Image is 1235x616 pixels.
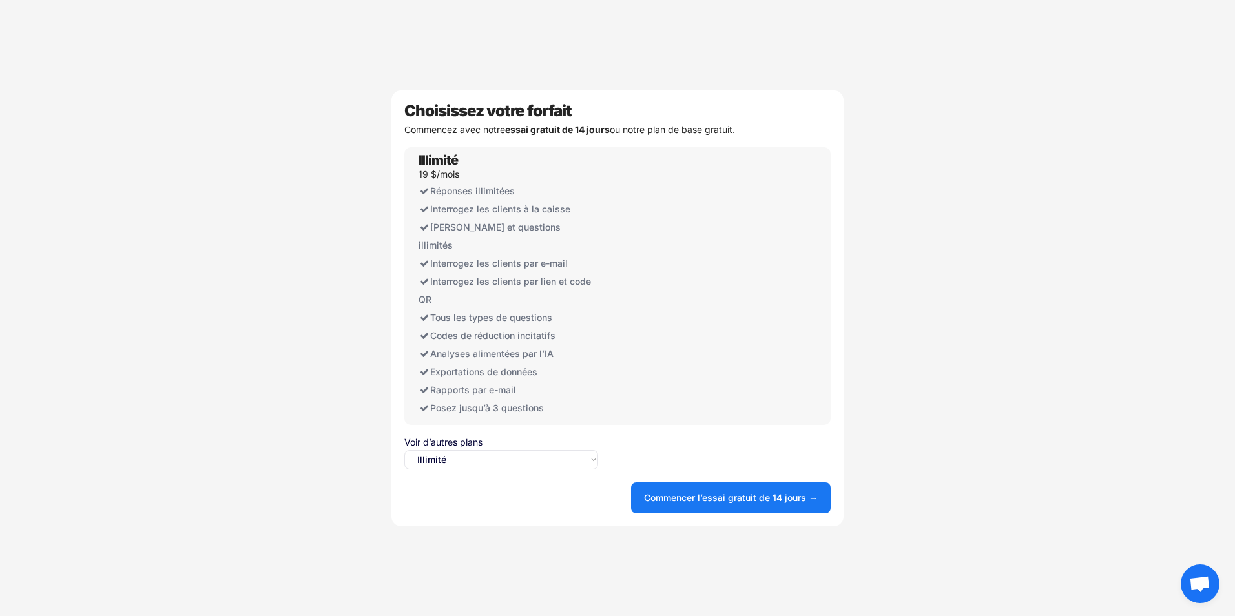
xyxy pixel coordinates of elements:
[505,124,610,135] strong: essai gratuit de 14 jours
[1181,564,1219,603] a: Ouvrir le chat
[430,402,544,413] font: Posez jusqu’à 3 questions
[404,125,831,134] div: Commencez avec notre ou notre plan de base gratuit.
[430,203,570,214] font: Interrogez les clients à la caisse
[631,482,831,513] button: Commencer l’essai gratuit de 14 jours →
[430,185,515,196] font: Réponses illimitées
[419,154,458,167] div: Illimité
[419,221,563,251] font: [PERSON_NAME] et questions illimités
[430,384,516,395] font: Rapports par e-mail
[430,312,552,323] font: Tous les types de questions
[430,366,537,377] font: Exportations de données
[430,348,554,359] font: Analyses alimentées par l’IA
[419,276,594,305] font: Interrogez les clients par lien et code QR
[419,170,459,179] div: 19 $/mois
[430,330,555,341] font: Codes de réduction incitatifs
[404,103,831,119] div: Choisissez votre forfait
[430,258,568,269] font: Interrogez les clients par e-mail
[404,438,598,447] div: Voir d’autres plans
